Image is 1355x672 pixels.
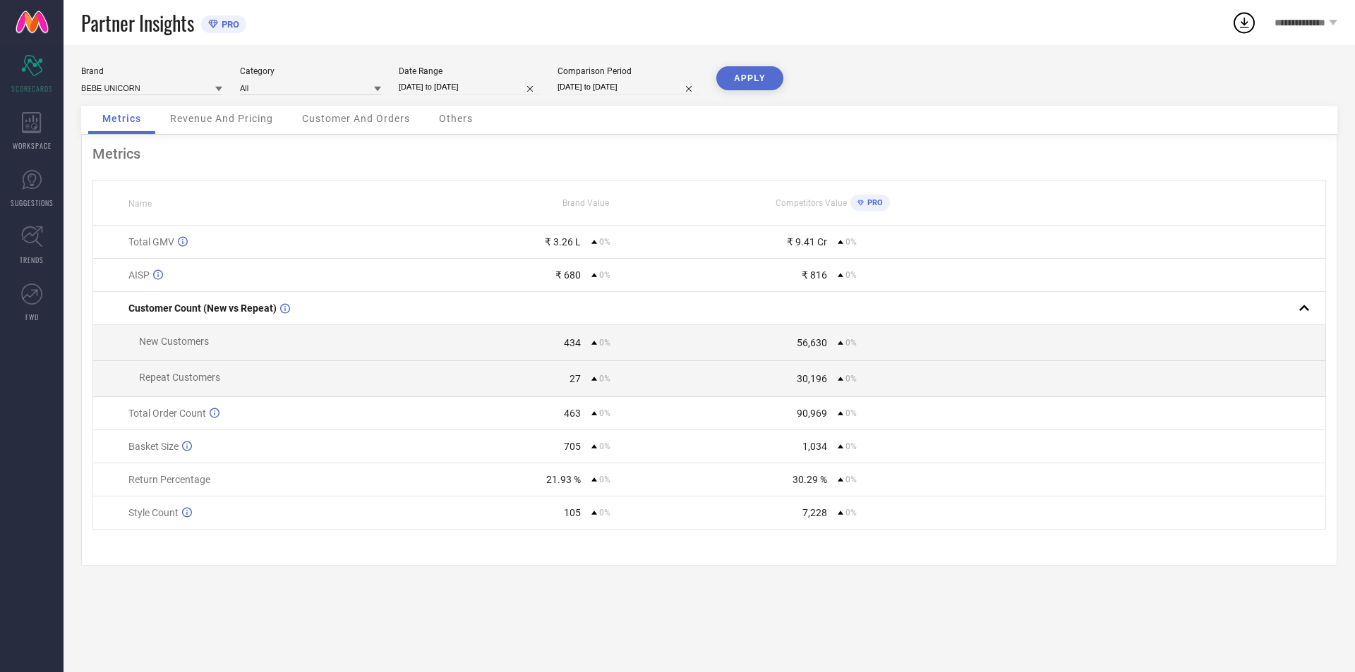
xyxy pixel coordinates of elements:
[845,237,857,247] span: 0%
[128,236,174,248] span: Total GMV
[599,338,610,348] span: 0%
[599,441,610,451] span: 0%
[599,408,610,418] span: 0%
[564,408,581,419] div: 463
[11,197,54,208] span: SUGGESTIONS
[787,236,827,248] div: ₹ 9.41 Cr
[399,66,540,76] div: Date Range
[128,408,206,419] span: Total Order Count
[545,236,581,248] div: ₹ 3.26 L
[25,312,39,322] span: FWD
[599,374,610,384] span: 0%
[797,337,827,348] div: 56,630
[716,66,783,90] button: APPLY
[13,140,52,151] span: WORKSPACE
[546,474,581,485] div: 21.93 %
[797,408,827,419] div: 90,969
[564,441,581,452] div: 705
[170,113,273,124] span: Revenue And Pricing
[599,270,610,280] span: 0%
[845,408,857,418] span: 0%
[570,373,581,384] div: 27
[802,441,827,452] div: 1,034
[128,303,277,314] span: Customer Count (New vs Repeat)
[399,80,540,94] input: Select date range
[128,199,152,209] span: Name
[864,198,883,207] span: PRO
[845,338,857,348] span: 0%
[558,66,699,76] div: Comparison Period
[845,270,857,280] span: 0%
[128,474,210,485] span: Return Percentage
[1231,10,1257,35] div: Open download list
[439,113,473,124] span: Others
[128,441,179,452] span: Basket Size
[845,374,857,384] span: 0%
[793,474,827,485] div: 30.29 %
[128,269,150,281] span: AISP
[139,372,220,383] span: Repeat Customers
[218,19,239,30] span: PRO
[240,66,381,76] div: Category
[564,337,581,348] div: 434
[845,475,857,484] span: 0%
[797,373,827,384] div: 30,196
[562,198,609,208] span: Brand Value
[92,145,1326,162] div: Metrics
[776,198,847,208] span: Competitors Value
[599,508,610,518] span: 0%
[845,441,857,451] span: 0%
[558,80,699,94] input: Select comparison period
[555,269,581,281] div: ₹ 680
[128,507,179,518] span: Style Count
[81,66,222,76] div: Brand
[802,269,827,281] div: ₹ 816
[599,237,610,247] span: 0%
[302,113,410,124] span: Customer And Orders
[564,507,581,518] div: 105
[81,8,194,37] span: Partner Insights
[102,113,141,124] span: Metrics
[20,255,44,265] span: TRENDS
[11,83,53,94] span: SCORECARDS
[802,507,827,518] div: 7,228
[139,336,209,347] span: New Customers
[845,508,857,518] span: 0%
[599,475,610,484] span: 0%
